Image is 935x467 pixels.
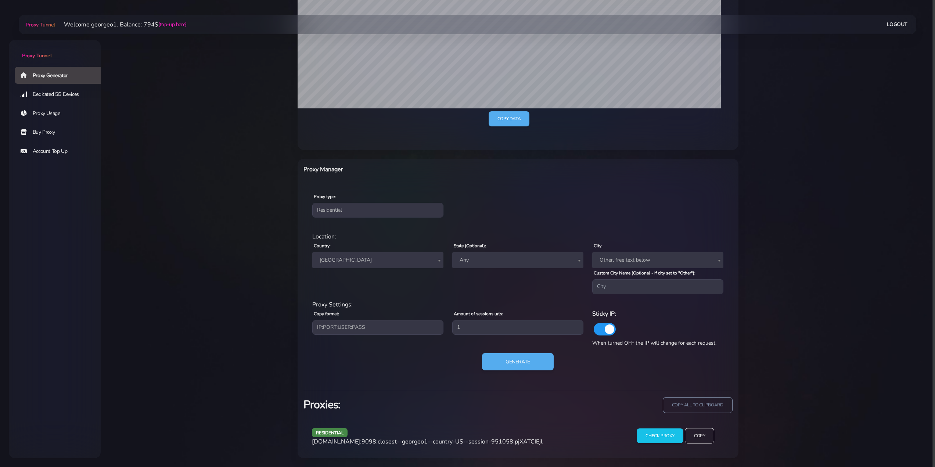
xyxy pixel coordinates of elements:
input: Copy [685,428,714,444]
a: Proxy Usage [15,105,107,122]
a: Logout [887,18,907,31]
span: Any [452,252,583,268]
a: (top-up here) [158,21,187,28]
span: [DOMAIN_NAME]:9098:closest--georgeo1--country-US--session-951058:pjXATCIEjl [312,438,543,446]
span: Other, free text below [597,255,719,265]
div: Location: [308,232,728,241]
span: Any [457,255,579,265]
a: Dedicated 5G Devices [15,86,107,103]
button: Generate [482,353,554,371]
span: United States of America [312,252,443,268]
li: Welcome georgeo1. Balance: 794$ [55,20,187,29]
a: Account Top Up [15,143,107,160]
input: Check Proxy [637,428,683,443]
a: Buy Proxy [15,124,107,141]
span: United States of America [317,255,439,265]
label: Proxy type: [314,193,336,200]
input: City [592,279,723,294]
a: Copy data [489,111,529,126]
label: Copy format: [314,310,339,317]
span: Proxy Tunnel [26,21,55,28]
label: Custom City Name (Optional - If city set to "Other"): [594,270,695,276]
label: Country: [314,243,331,249]
a: Proxy Tunnel [9,40,101,60]
label: Amount of sessions urls: [454,310,503,317]
h6: Sticky IP: [592,309,723,319]
a: Proxy Tunnel [25,19,55,30]
div: Proxy Settings: [308,300,728,309]
label: City: [594,243,603,249]
h3: Proxies: [303,397,514,412]
span: When turned OFF the IP will change for each request. [592,340,716,346]
label: State (Optional): [454,243,486,249]
a: Proxy Generator [15,67,107,84]
span: residential [312,428,348,437]
iframe: Webchat Widget [827,347,926,458]
span: Other, free text below [592,252,723,268]
input: copy all to clipboard [663,397,733,413]
h6: Proxy Manager [303,165,550,174]
span: Proxy Tunnel [22,52,51,59]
